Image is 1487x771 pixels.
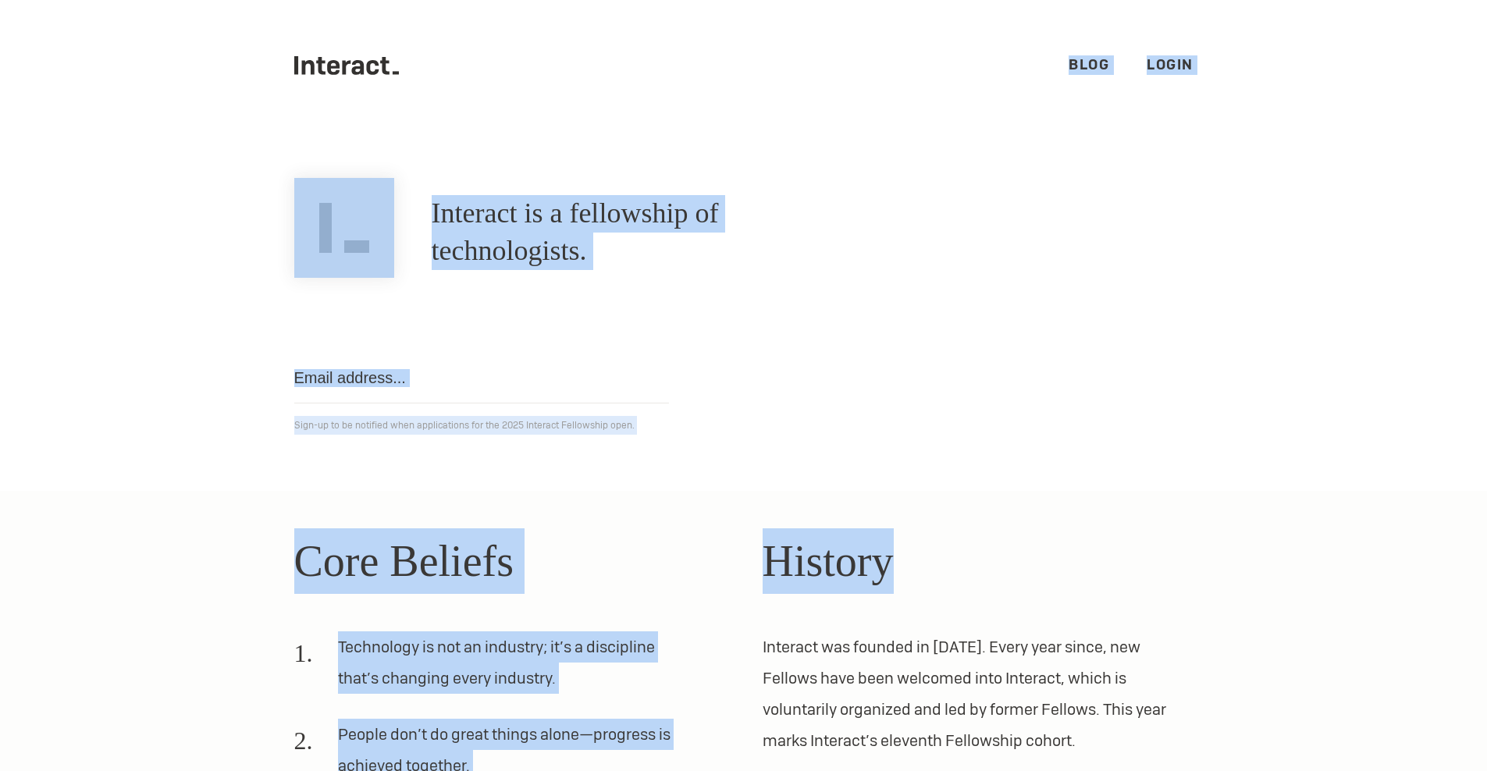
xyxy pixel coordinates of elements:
[1147,55,1194,73] a: Login
[294,353,669,403] input: Email address...
[294,416,1194,435] p: Sign-up to be notified when applications for the 2025 Interact Fellowship open.
[294,631,688,706] li: Technology is not an industry; it’s a discipline that’s changing every industry.
[432,195,853,270] h1: Interact is a fellowship of technologists.
[1069,55,1109,73] a: Blog
[763,631,1194,756] p: Interact was founded in [DATE]. Every year since, new Fellows have been welcomed into Interact, w...
[294,528,725,594] h2: Core Beliefs
[294,178,394,278] img: Interact Logo
[763,528,1194,594] h2: History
